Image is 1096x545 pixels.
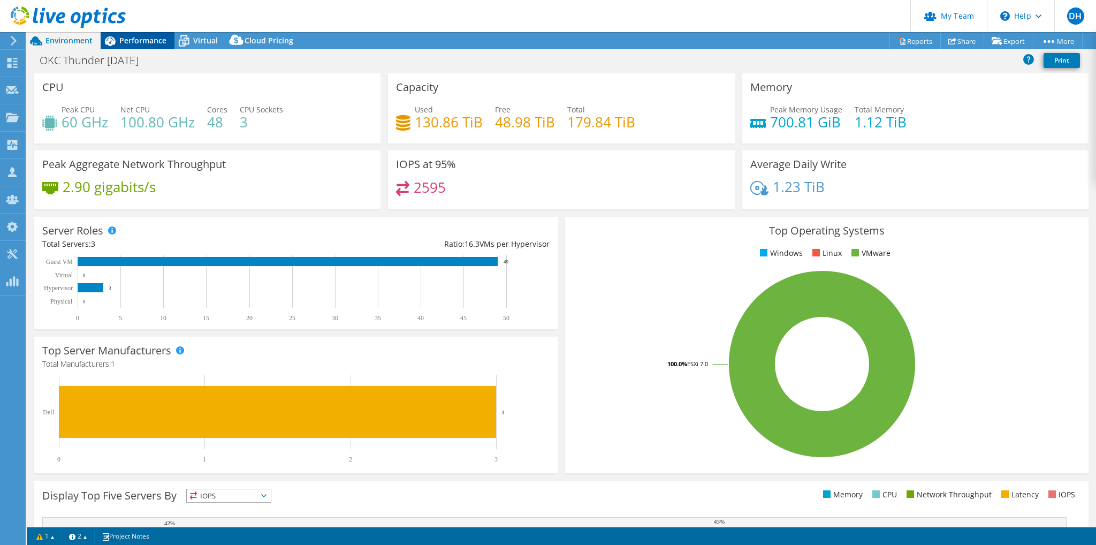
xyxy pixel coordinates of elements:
h3: Peak Aggregate Network Throughput [42,158,226,170]
text: 42% [164,520,175,526]
a: More [1033,33,1083,49]
h4: 700.81 GiB [770,116,842,128]
span: Cores [207,104,227,115]
li: CPU [870,489,897,501]
text: 43% [714,518,725,525]
h3: CPU [42,81,64,93]
span: 3 [91,239,95,249]
a: Export [984,33,1033,49]
text: 40 [417,314,424,322]
div: Total Servers: [42,238,296,250]
tspan: 100.0% [667,360,687,368]
h4: 130.86 TiB [415,116,483,128]
h4: 179.84 TiB [567,116,635,128]
h4: 48.98 TiB [495,116,555,128]
span: Performance [119,35,166,46]
h3: Capacity [396,81,438,93]
a: Reports [889,33,941,49]
h3: IOPS at 95% [396,158,456,170]
text: 3 [501,409,505,415]
text: 2 [349,456,352,463]
h3: Average Daily Write [750,158,847,170]
text: 1 [203,456,206,463]
h4: 1.23 TiB [773,181,825,193]
li: VMware [849,247,890,259]
h4: 2.90 gigabits/s [63,181,156,193]
span: Peak Memory Usage [770,104,842,115]
text: 20 [246,314,253,322]
h4: 48 [207,116,227,128]
h3: Server Roles [42,225,103,237]
text: Physical [50,298,72,305]
li: Linux [810,247,842,259]
span: Virtual [193,35,218,46]
a: Project Notes [94,529,157,543]
text: 50 [503,314,509,322]
span: DH [1067,7,1084,25]
h3: Top Operating Systems [573,225,1080,237]
h4: 100.80 GHz [120,116,195,128]
a: 1 [29,529,62,543]
text: 3 [109,285,111,291]
a: Print [1044,53,1080,68]
span: IOPS [187,489,271,502]
a: Share [940,33,984,49]
text: 0 [83,299,86,304]
text: 3 [494,456,498,463]
h1: OKC Thunder [DATE] [35,55,155,66]
span: Total Memory [855,104,904,115]
h4: 2595 [414,181,446,193]
span: Environment [45,35,93,46]
text: Dell [43,408,54,416]
h3: Top Server Manufacturers [42,345,171,357]
a: 2 [62,529,95,543]
text: 30 [332,314,338,322]
text: 0 [57,456,60,463]
text: Virtual [55,271,73,279]
li: IOPS [1046,489,1075,501]
h4: Total Manufacturers: [42,358,550,370]
tspan: ESXi 7.0 [687,360,708,368]
text: Hypervisor [44,284,73,292]
span: 1 [111,359,115,369]
li: Latency [999,489,1039,501]
li: Network Throughput [904,489,992,501]
span: Net CPU [120,104,150,115]
h4: 60 GHz [62,116,108,128]
span: Peak CPU [62,104,95,115]
text: 45 [460,314,467,322]
h3: Memory [750,81,792,93]
li: Memory [820,489,863,501]
span: Total [567,104,585,115]
text: 5 [119,314,122,322]
text: 25 [289,314,295,322]
text: Guest VM [46,258,73,266]
span: Free [495,104,511,115]
span: Used [415,104,433,115]
div: Ratio: VMs per Hypervisor [296,238,550,250]
text: 0 [76,314,79,322]
span: Cloud Pricing [245,35,293,46]
span: 16.3 [465,239,479,249]
text: 10 [160,314,166,322]
text: 15 [203,314,209,322]
text: 35 [375,314,381,322]
text: 0 [83,272,86,278]
svg: \n [1000,11,1010,21]
h4: 3 [240,116,283,128]
li: Windows [757,247,803,259]
h4: 1.12 TiB [855,116,907,128]
span: CPU Sockets [240,104,283,115]
text: 49 [504,259,509,264]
